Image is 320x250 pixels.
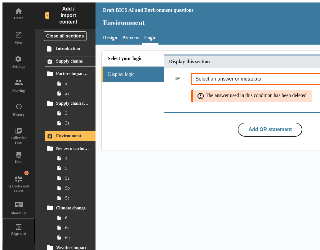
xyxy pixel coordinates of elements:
[45,56,96,67] a: Supply chains
[48,203,96,243] li: Climate change66a6b
[56,59,89,64] span: Supply chains
[45,6,85,25] span: Add / import content
[8,136,29,145] div: Collection Lists
[56,71,89,76] span: Factors impacting supply chains
[142,33,158,45] a: Logic
[8,16,29,21] div: Home
[65,176,93,181] span: 5a
[56,101,89,106] span: Supply chain resilience
[55,193,100,203] a: 5c
[65,195,93,201] span: 5c
[55,79,100,89] a: 2
[35,2,96,29] button: Add / import content
[8,232,29,237] div: Sign out
[45,99,96,108] a: Supply chain resilience
[45,44,100,54] a: Introduction
[238,123,302,137] button: Add OR statement
[44,31,87,41] button: Close all sections
[65,215,93,221] span: 6
[45,69,96,79] a: Factors impacting supply chains
[8,64,29,69] div: Settings
[65,166,93,171] span: 5
[195,77,271,81] span: Select an answer or metadata
[55,213,100,223] a: 6
[45,131,96,141] a: Environment
[45,203,96,213] a: Climate change
[2,26,35,50] a: View
[8,41,29,46] div: View
[48,99,96,128] li: Supply chain resilience33a
[65,121,93,126] span: 3a
[65,225,93,230] span: 6a
[55,223,100,233] a: 6a
[2,218,35,243] button: Sign out
[65,156,93,161] span: 4
[45,143,96,153] a: Net-zero carbon emissions
[103,7,193,13] div: Draft BICS AI and Environment questions
[65,91,93,96] span: 2a
[55,118,100,128] a: 3a
[48,69,96,99] li: Factors impacting supply chains22a
[65,235,93,240] span: 6b
[196,92,316,100] span: The answer used in this condition has been deleted
[56,146,89,151] span: Net-zero carbon emissions
[55,233,100,243] a: 6b
[8,184,29,193] div: Q Codes and values
[2,122,35,146] a: Collection Lists
[55,173,100,183] a: 5a
[48,143,96,203] li: Net-zero carbon emissions455a5b5c
[102,51,171,67] h2: Select your logic
[8,112,29,117] div: History
[55,163,100,173] a: 5
[56,46,93,51] span: Introduction
[8,89,29,94] div: Sharing
[2,146,35,170] a: Data
[2,50,35,74] a: Settings
[2,2,35,26] a: Home
[2,194,35,218] a: Shortcuts
[2,74,35,98] a: Sharing
[56,205,89,211] span: Climate change
[56,133,89,138] span: Environment
[65,186,93,191] span: 5b
[8,160,29,164] div: Data
[65,111,93,116] span: 3
[55,108,100,118] a: 3
[100,33,120,45] a: Design
[120,33,142,45] a: Preview
[55,89,100,99] a: 2a
[55,153,100,163] a: 4
[2,170,35,194] a: Q Codes and values
[8,211,29,216] div: Shortcuts
[65,81,93,86] span: 2
[169,59,210,65] label: Display this section
[164,76,191,82] label: IF
[2,99,35,122] a: History
[35,56,96,128] li: Supply chainsFactors impacting supply chains22aSupply chain resilience33a
[55,183,100,193] a: 5b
